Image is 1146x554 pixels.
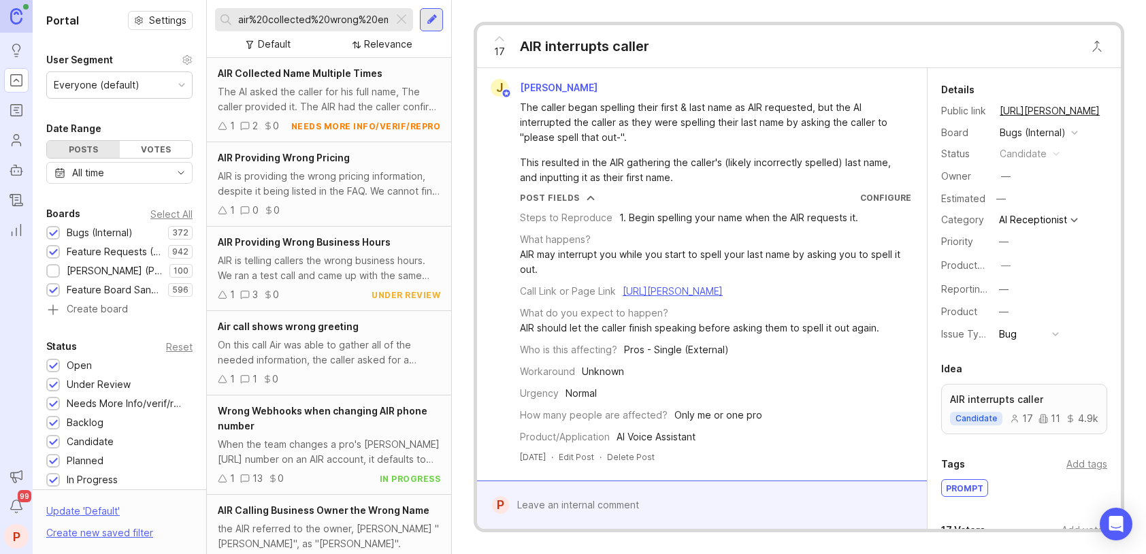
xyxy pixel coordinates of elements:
div: AIR is providing the wrong pricing information, despite it being listed in the FAQ. We cannot fin... [218,169,440,199]
div: 13 [252,471,263,486]
div: Details [941,82,975,98]
a: Autopilot [4,158,29,182]
div: Public link [941,103,989,118]
div: Status [46,338,77,355]
div: This resulted in the AIR gathering the caller's (likely incorrectly spelled) last name, and input... [520,155,900,185]
p: candidate [955,413,997,424]
label: Issue Type [941,328,991,340]
a: J[PERSON_NAME] [482,79,608,97]
a: AIR Providing Wrong Business HoursAIR is telling callers the wrong business hours. We ran a test ... [207,227,451,311]
div: Only me or one pro [674,408,762,423]
button: Close button [1083,33,1111,60]
span: AIR Providing Wrong Pricing [218,152,350,163]
div: 1 [230,287,235,302]
span: AIR Providing Wrong Business Hours [218,236,391,248]
div: Urgency [520,386,559,401]
div: 0 [273,287,279,302]
svg: toggle icon [170,167,192,178]
div: Who is this affecting? [520,342,617,357]
div: What happens? [520,232,591,247]
div: Open [67,358,92,373]
button: Settings [128,11,193,30]
span: Settings [149,14,186,27]
div: 17 Voters [941,522,985,538]
button: P [4,524,29,549]
input: Search... [238,12,388,27]
div: Tags [941,456,965,472]
div: Reset [166,343,193,351]
div: Idea [941,361,962,377]
div: Planned [67,453,103,468]
div: 1 [252,372,257,387]
span: 99 [18,490,31,502]
a: Air call shows wrong greetingOn this call Air was able to gather all of the needed information, t... [207,311,451,395]
div: Normal [566,386,597,401]
a: Changelog [4,188,29,212]
div: 2 [252,118,258,133]
div: AIR interrupts caller [520,37,649,56]
div: 4.9k [1066,414,1098,423]
p: 942 [172,246,189,257]
a: [URL][PERSON_NAME] [623,285,723,297]
div: P [492,496,509,514]
div: Category [941,212,989,227]
div: Boards [46,206,80,222]
img: member badge [502,88,512,99]
time: [DATE] [520,452,546,462]
div: 1 [230,118,235,133]
div: — [999,234,1009,249]
div: The caller began spelling their first & last name as AIR requested, but the AI interrupted the ca... [520,100,900,145]
div: 1 [230,203,235,218]
div: Select All [150,210,193,218]
div: Bugs (Internal) [67,225,133,240]
div: AIR should let the caller finish speaking before asking them to spell it out again. [520,321,879,336]
div: AIR may interrupt you while you start to spell your last name by asking you to spell it out. [520,247,911,277]
div: Open Intercom Messenger [1100,508,1132,540]
a: Users [4,128,29,152]
button: Announcements [4,464,29,489]
div: Status [941,146,989,161]
div: Relevance [364,37,412,52]
div: Feature Board Sandbox [DATE] [67,282,161,297]
div: In Progress [67,472,118,487]
span: Wrong Webhooks when changing AIR phone number [218,405,427,431]
span: AIR Collected Name Multiple Times [218,67,382,79]
div: Owner [941,169,989,184]
p: 372 [172,227,189,238]
p: 100 [174,265,189,276]
a: Create board [46,304,193,316]
div: 3 [252,287,258,302]
a: Roadmaps [4,98,29,123]
div: 0 [278,471,284,486]
div: Unknown [582,364,624,379]
div: What do you expect to happen? [520,306,668,321]
div: in progress [380,473,441,485]
div: — [1001,169,1011,184]
div: 1. Begin spelling your name when the AIR requests it. [619,210,858,225]
h1: Portal [46,12,79,29]
div: Delete Post [607,451,655,463]
div: AI Receptionist [999,215,1067,225]
div: — [992,190,1010,208]
button: Notifications [4,494,29,519]
a: Portal [4,68,29,93]
div: Workaround [520,364,575,379]
div: Update ' Default ' [46,504,120,525]
div: 0 [252,203,259,218]
p: 596 [172,284,189,295]
span: 17 [494,44,505,59]
div: prompt [942,480,987,496]
label: Product [941,306,977,317]
div: Pros - Single (External) [624,342,729,357]
div: Board [941,125,989,140]
div: · [551,451,553,463]
a: AIR interrupts callercandidate17114.9k [941,384,1107,434]
div: Post Fields [520,192,580,203]
div: Backlog [67,415,103,430]
label: Reporting Team [941,283,1014,295]
div: When the team changes a pro's [PERSON_NAME][URL] number on an AIR account, it defaults to VR webh... [218,437,440,467]
div: Product/Application [520,429,610,444]
div: J [491,79,508,97]
div: Date Range [46,120,101,137]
